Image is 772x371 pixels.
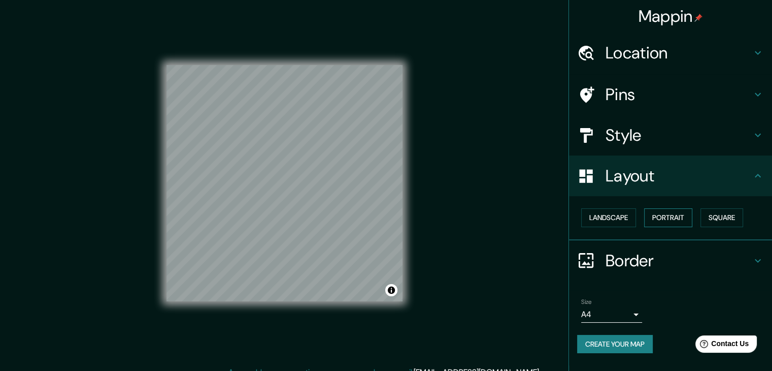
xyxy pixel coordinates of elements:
[606,43,752,63] h4: Location
[694,14,702,22] img: pin-icon.png
[577,335,653,354] button: Create your map
[581,306,642,323] div: A4
[569,156,772,196] div: Layout
[639,6,703,26] h4: Mappin
[581,297,592,306] label: Size
[166,65,402,301] canvas: Map
[644,208,692,227] button: Portrait
[581,208,636,227] button: Landscape
[569,240,772,281] div: Border
[682,331,761,360] iframe: Help widget launcher
[606,125,752,145] h4: Style
[606,251,752,271] h4: Border
[569,115,772,156] div: Style
[385,284,397,296] button: Toggle attribution
[569,33,772,73] div: Location
[606,166,752,186] h4: Layout
[569,74,772,115] div: Pins
[606,84,752,105] h4: Pins
[700,208,743,227] button: Square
